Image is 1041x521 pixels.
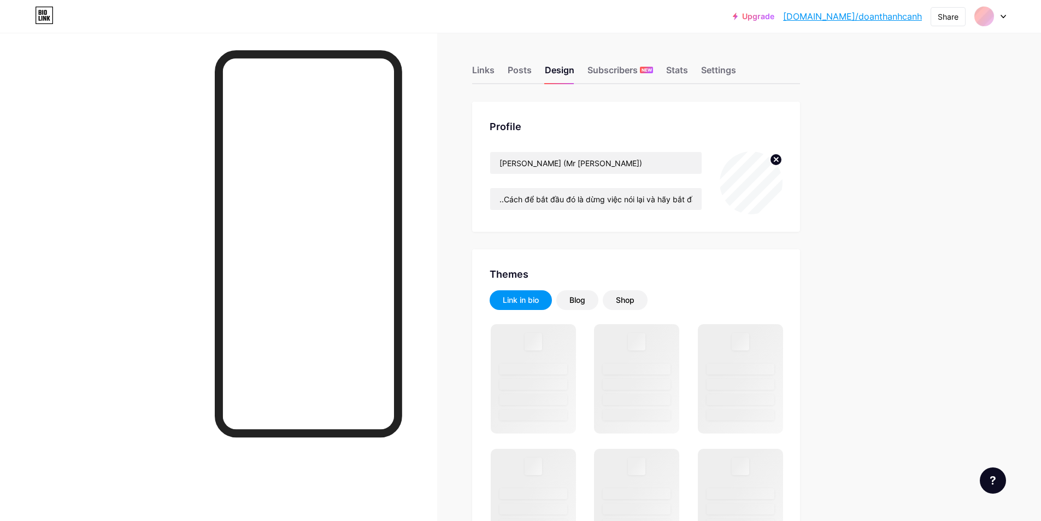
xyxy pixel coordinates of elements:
input: Name [490,152,702,174]
div: Posts [508,63,532,83]
div: Stats [666,63,688,83]
a: Upgrade [733,12,774,21]
div: Blog [569,295,585,306]
div: Subscribers [587,63,653,83]
a: [DOMAIN_NAME]/doanthanhcanh [783,10,922,23]
div: Design [545,63,574,83]
div: Themes [490,267,783,282]
div: Profile [490,119,783,134]
span: NEW [642,67,652,73]
div: Settings [701,63,736,83]
div: Links [472,63,495,83]
div: Link in bio [503,295,539,306]
div: Share [938,11,958,22]
div: Shop [616,295,634,306]
input: Bio [490,188,702,210]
